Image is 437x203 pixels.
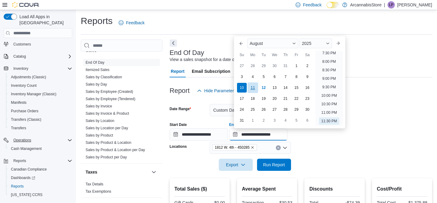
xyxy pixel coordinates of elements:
[8,73,49,81] a: Adjustments (Classic)
[303,116,312,125] div: day-6
[1,40,75,49] button: Customers
[11,65,31,72] button: Inventory
[86,96,135,101] span: Sales by Employee (Tendered)
[13,42,31,47] span: Customers
[237,72,247,82] div: day-3
[270,72,279,82] div: day-6
[8,166,49,173] a: Canadian Compliance
[248,61,258,71] div: day-28
[6,124,75,132] button: Transfers
[11,53,72,60] span: Catalog
[259,105,269,114] div: day-26
[281,50,290,60] div: Th
[170,128,228,140] input: Press the down key to open a popover containing a calendar.
[11,137,34,144] button: Operations
[86,133,113,137] a: Sales by Product
[389,1,394,8] span: LP
[6,191,75,199] button: [US_STATE] CCRS
[170,56,259,63] div: View a sales snapshot for a date or date range.
[270,94,279,103] div: day-20
[248,105,258,114] div: day-25
[11,137,72,144] span: Operations
[259,116,269,125] div: day-2
[259,61,269,71] div: day-29
[86,68,110,72] a: Itemized Sales
[86,90,133,94] a: Sales by Employee (Created)
[6,81,75,90] button: Inventory Count
[8,166,72,173] span: Canadian Compliance
[86,148,145,152] a: Sales by Product & Location per Day
[11,109,39,113] span: Purchase Orders
[86,119,114,123] a: Sales by Location
[281,116,290,125] div: day-4
[315,51,343,126] ul: Time
[86,60,104,65] span: End Of Day
[259,50,269,60] div: Tu
[8,183,26,190] a: Reports
[8,145,44,152] a: Cash Management
[320,58,338,65] li: 8:00 PM
[8,116,44,123] a: Transfers (Classic)
[170,144,187,149] label: Locations
[11,83,37,88] span: Inventory Count
[1,136,75,144] button: Operations
[303,94,312,103] div: day-23
[11,146,42,151] span: Cash Management
[11,157,29,164] button: Reports
[303,61,312,71] div: day-2
[6,182,75,191] button: Reports
[13,138,31,143] span: Operations
[86,75,122,79] a: Sales by Classification
[237,94,247,103] div: day-17
[8,107,72,115] span: Purchase Orders
[215,144,250,151] span: 1812 W. 4th - 450285
[204,88,236,94] span: Hide Parameters
[8,145,72,152] span: Cash Management
[8,99,29,106] a: Manifests
[13,66,28,71] span: Inventory
[6,115,75,124] button: Transfers (Classic)
[11,100,26,105] span: Manifests
[6,165,75,174] button: Canadian Compliance
[270,105,279,114] div: day-27
[270,83,279,93] div: day-13
[8,99,72,106] span: Manifests
[8,82,72,89] span: Inventory Count
[6,107,75,115] button: Purchase Orders
[86,182,103,186] a: Tax Details
[11,184,24,189] span: Reports
[257,159,291,171] button: Run Report
[237,83,247,93] div: day-10
[86,97,135,101] a: Sales by Employee (Tendered)
[86,182,103,187] span: Tax Details
[8,107,41,115] a: Purchase Orders
[303,50,312,60] div: Sa
[270,116,279,125] div: day-3
[251,146,254,149] button: Remove 1812 W. 4th - 450285 from selection in this group
[11,53,28,60] button: Catalog
[86,126,128,130] a: Sales by Location per Day
[384,1,385,8] p: |
[170,39,177,47] button: Next
[86,133,113,138] span: Sales by Product
[248,116,258,125] div: day-1
[270,50,279,60] div: We
[195,85,239,97] button: Hide Parameters
[86,155,127,160] span: Sales by Product per Day
[8,174,72,181] span: Dashboards
[86,140,131,145] a: Sales by Product & Location
[171,65,185,77] span: Report
[86,118,114,123] span: Sales by Location
[303,83,312,93] div: day-16
[11,175,35,180] span: Dashboards
[248,94,258,103] div: day-18
[126,20,144,26] span: Feedback
[86,155,127,159] a: Sales by Product per Day
[6,144,75,153] button: Cash Management
[222,159,249,171] span: Export
[86,104,112,109] span: Sales by Invoice
[8,73,72,81] span: Adjustments (Classic)
[281,61,290,71] div: day-31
